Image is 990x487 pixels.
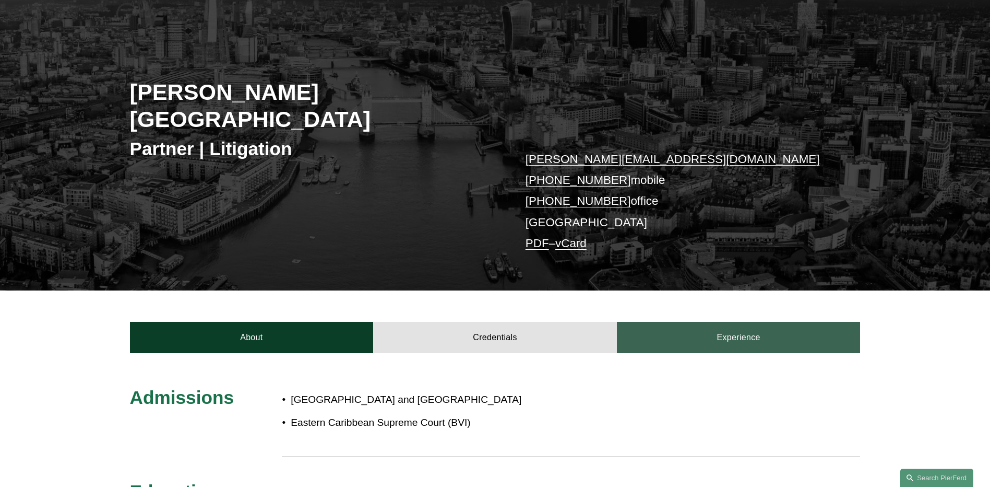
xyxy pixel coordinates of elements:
[900,469,973,487] a: Search this site
[130,137,495,160] h3: Partner | Litigation
[291,391,556,409] p: [GEOGRAPHIC_DATA] and [GEOGRAPHIC_DATA]
[291,414,556,432] p: Eastern Caribbean Supreme Court (BVI)
[526,149,830,254] p: mobile office [GEOGRAPHIC_DATA] –
[617,322,861,353] a: Experience
[526,173,631,187] a: [PHONE_NUMBER]
[130,322,374,353] a: About
[373,322,617,353] a: Credentials
[526,237,549,250] a: PDF
[526,153,820,166] a: [PERSON_NAME][EMAIL_ADDRESS][DOMAIN_NAME]
[130,387,234,408] span: Admissions
[526,194,631,207] a: [PHONE_NUMBER]
[555,237,587,250] a: vCard
[130,78,495,133] h2: [PERSON_NAME][GEOGRAPHIC_DATA]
